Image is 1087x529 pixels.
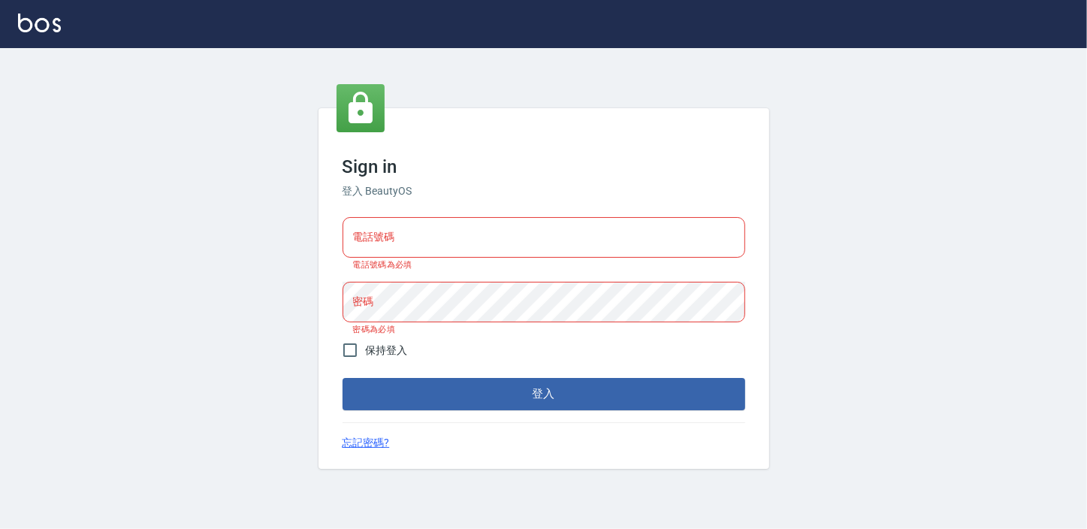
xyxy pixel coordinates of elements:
[18,14,61,32] img: Logo
[343,435,390,451] a: 忘記密碼?
[343,183,745,199] h6: 登入 BeautyOS
[353,260,735,270] p: 電話號碼為必填
[343,378,745,410] button: 登入
[343,156,745,177] h3: Sign in
[366,343,408,358] span: 保持登入
[353,325,735,334] p: 密碼為必填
